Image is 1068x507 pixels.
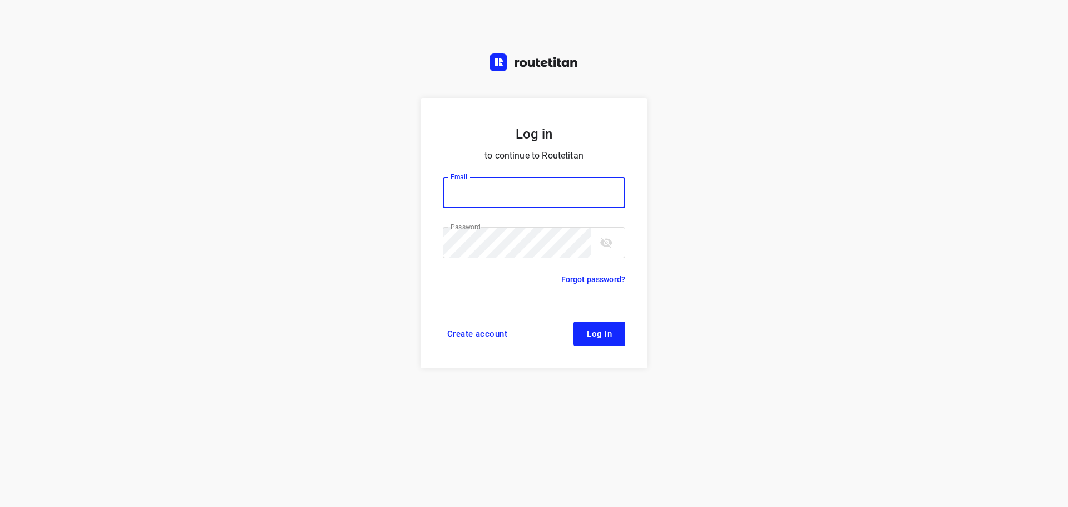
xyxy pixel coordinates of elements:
[489,53,578,71] img: Routetitan
[443,322,512,346] a: Create account
[489,53,578,74] a: Routetitan
[561,273,625,286] a: Forgot password?
[443,148,625,164] p: to continue to Routetitan
[447,329,507,338] span: Create account
[595,232,617,254] button: toggle password visibility
[443,125,625,144] h5: Log in
[573,322,625,346] button: Log in
[587,329,612,338] span: Log in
